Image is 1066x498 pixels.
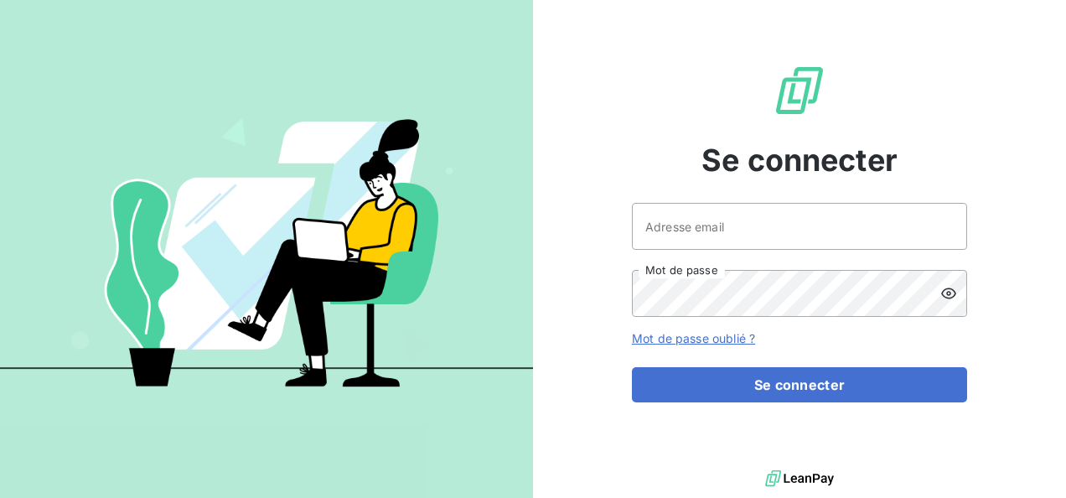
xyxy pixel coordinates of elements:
button: Se connecter [632,367,967,402]
img: logo [765,466,834,491]
span: Se connecter [701,137,898,183]
input: placeholder [632,203,967,250]
img: Logo LeanPay [773,64,826,117]
a: Mot de passe oublié ? [632,331,755,345]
